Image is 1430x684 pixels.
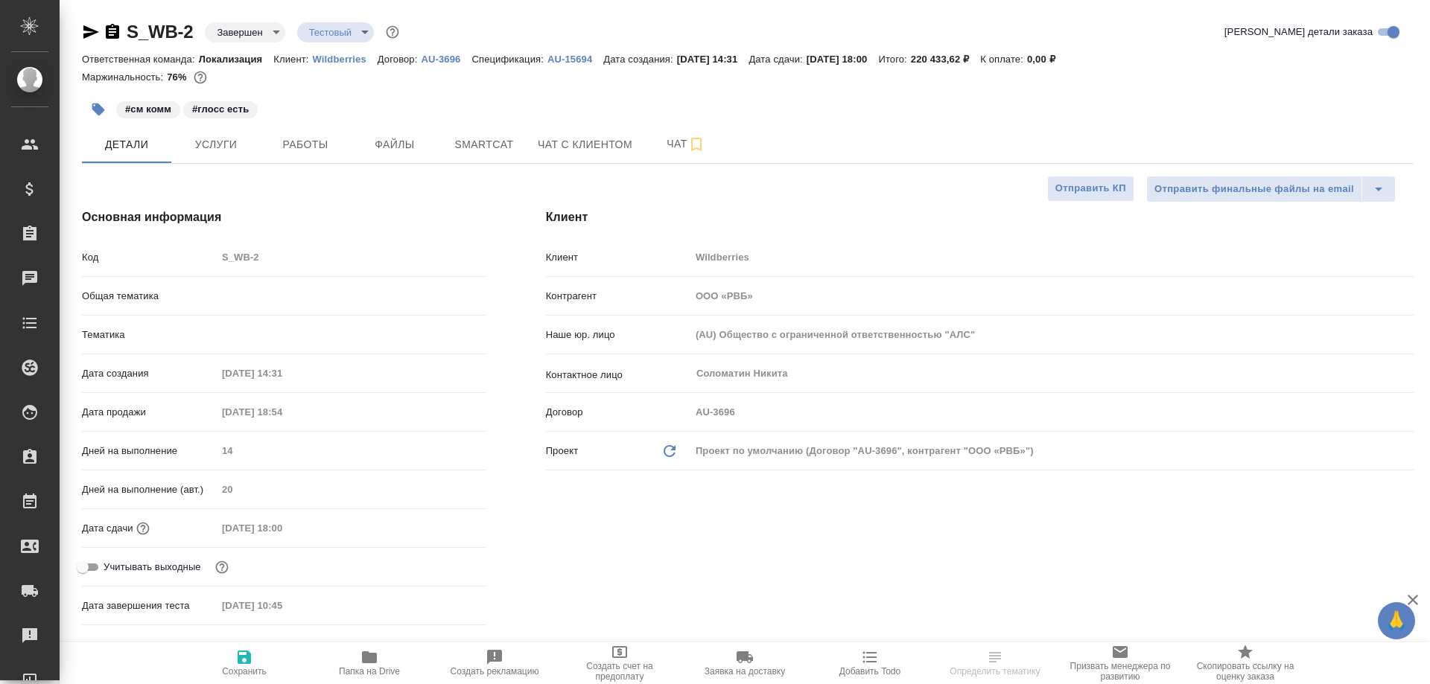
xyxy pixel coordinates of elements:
button: 44418.48 RUB; [191,68,210,87]
button: Скопировать ссылку для ЯМессенджера [82,23,100,41]
span: Папка на Drive [339,666,400,677]
span: Отправить финальные файлы на email [1154,181,1354,198]
span: Определить тематику [950,666,1040,677]
p: Дней на выполнение [82,444,217,458]
p: Дата продажи [82,405,217,420]
p: Дата сдачи [82,521,133,536]
p: 0,00 ₽ [1027,54,1067,65]
span: 🙏 [1384,605,1409,636]
div: Завершен [205,22,285,42]
input: Пустое поле [217,440,486,461]
p: Итого: [878,54,910,65]
p: AU-15694 [547,54,603,65]
div: ​ [217,322,486,348]
a: AU-3696 [421,52,471,65]
span: глосс есть [182,102,259,115]
p: Клиент [546,250,690,265]
p: Договор [546,405,690,420]
button: Сохранить [182,642,307,684]
button: Создать счет на предоплату [557,642,682,684]
input: Пустое поле [217,479,486,500]
span: Учитывать выходные [104,560,201,575]
span: Smartcat [448,135,520,154]
span: Сохранить [222,666,267,677]
a: S_WB-2 [127,22,193,42]
button: Создать рекламацию [432,642,557,684]
span: Заявка на доставку [705,666,785,677]
p: #см комм [125,102,171,117]
p: Контактное лицо [546,368,690,383]
p: Wildberries [313,54,378,65]
span: [PERSON_NAME] детали заказа [1224,25,1373,39]
h4: Клиент [546,208,1414,226]
button: Скопировать ссылку [104,23,121,41]
button: Заявка на доставку [682,642,807,684]
div: Завершен [297,22,375,42]
span: Создать рекламацию [451,666,539,677]
input: Пустое поле [690,324,1414,345]
button: Определить тематику [932,642,1058,684]
p: 76% [167,71,190,83]
span: Файлы [359,135,430,154]
p: Дата создания: [603,54,676,65]
p: Договор: [378,54,422,65]
p: Тематика [82,327,217,342]
input: Пустое поле [690,401,1414,423]
p: Маржинальность: [82,71,167,83]
p: Клиент: [273,54,312,65]
p: Контрагент [546,289,690,304]
p: Дата создания [82,366,217,381]
a: Wildberries [313,52,378,65]
button: Завершен [212,26,267,39]
span: Призвать менеджера по развитию [1067,661,1174,682]
span: Отправить КП [1055,180,1126,197]
div: ​ [217,284,486,309]
span: Детали [91,135,162,154]
p: Проект [546,444,579,458]
svg: Подписаться [687,135,705,153]
button: 🙏 [1378,602,1415,639]
button: Доп статусы указывают на важность/срочность заказа [383,22,402,42]
p: Дата завершения теста [82,598,217,613]
input: Пустое поле [217,401,347,423]
p: 220 433,62 ₽ [911,54,980,65]
input: Пустое поле [690,285,1414,307]
span: Услуги [180,135,252,154]
button: Отправить финальные файлы на email [1146,176,1362,202]
button: Папка на Drive [307,642,432,684]
p: AU-3696 [421,54,471,65]
input: Пустое поле [217,246,486,268]
h4: Основная информация [82,208,486,226]
input: Пустое поле [690,246,1414,268]
a: AU-15694 [547,52,603,65]
span: см комм [115,102,182,115]
input: Пустое поле [217,595,347,616]
p: Дней на выполнение (авт.) [82,482,217,497]
p: Общая тематика [82,289,217,304]
input: Пустое поле [217,517,347,539]
span: Добавить Todo [839,666,900,677]
p: #глосс есть [192,102,249,117]
span: Чат с клиентом [538,135,632,154]
p: Код [82,250,217,265]
p: [DATE] 14:31 [677,54,749,65]
button: Скопировать ссылку на оценку заказа [1183,642,1308,684]
span: Создать счет на предоплату [566,661,673,682]
p: Ответственная команда: [82,54,199,65]
div: Проект по умолчанию (Договор "AU-3696", контрагент "ООО «РВБ»") [690,438,1414,464]
button: Добавить Todo [807,642,932,684]
button: Призвать менеджера по развитию [1058,642,1183,684]
button: Если добавить услуги и заполнить их объемом, то дата рассчитается автоматически [133,519,153,538]
p: Дата сдачи: [749,54,806,65]
p: Наше юр. лицо [546,327,690,342]
span: Чат [650,135,722,153]
span: Работы [270,135,341,154]
button: Добавить тэг [82,93,115,126]
button: Отправить КП [1047,176,1134,202]
button: Тестовый [305,26,357,39]
button: Выбери, если сб и вс нужно считать рабочими днями для выполнения заказа. [212,557,232,577]
div: split button [1146,176,1396,202]
span: Скопировать ссылку на оценку заказа [1192,661,1299,682]
input: Пустое поле [217,362,347,384]
p: [DATE] 18:00 [807,54,879,65]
